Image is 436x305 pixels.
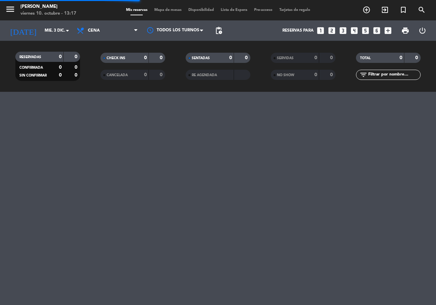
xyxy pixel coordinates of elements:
[217,8,251,12] span: Lista de Espera
[59,65,62,70] strong: 0
[330,55,334,60] strong: 0
[229,55,232,60] strong: 0
[400,55,402,60] strong: 0
[330,72,334,77] strong: 0
[401,27,409,35] span: print
[75,54,79,59] strong: 0
[5,4,15,14] i: menu
[415,55,419,60] strong: 0
[160,55,164,60] strong: 0
[19,55,41,59] span: RESERVADAS
[75,73,79,78] strong: 0
[418,6,426,14] i: search
[151,8,185,12] span: Mapa de mesas
[359,71,368,79] i: filter_list
[245,55,249,60] strong: 0
[144,55,147,60] strong: 0
[63,27,72,35] i: arrow_drop_down
[20,3,76,10] div: [PERSON_NAME]
[75,65,79,70] strong: 0
[107,56,125,60] span: CHECK INS
[418,27,426,35] i: power_settings_new
[5,4,15,17] button: menu
[59,54,62,59] strong: 0
[314,55,317,60] strong: 0
[339,26,347,35] i: looks_3
[107,73,128,77] span: CANCELADA
[88,28,100,33] span: Cena
[144,72,147,77] strong: 0
[251,8,276,12] span: Pre-acceso
[282,28,314,33] span: Reservas para
[368,71,420,79] input: Filtrar por nombre...
[381,6,389,14] i: exit_to_app
[215,27,223,35] span: pending_actions
[59,73,62,78] strong: 0
[277,56,294,60] span: SERVIDAS
[160,72,164,77] strong: 0
[277,73,294,77] span: NO SHOW
[360,56,371,60] span: TOTAL
[19,74,47,77] span: SIN CONFIRMAR
[316,26,325,35] i: looks_one
[276,8,314,12] span: Tarjetas de regalo
[372,26,381,35] i: looks_6
[20,10,76,17] div: viernes 10. octubre - 13:17
[5,23,41,38] i: [DATE]
[123,8,151,12] span: Mis reservas
[414,20,431,41] div: LOG OUT
[399,6,407,14] i: turned_in_not
[350,26,359,35] i: looks_4
[185,8,217,12] span: Disponibilidad
[192,73,217,77] span: RE AGENDADA
[19,66,43,69] span: CONFIRMADA
[192,56,210,60] span: SENTADAS
[361,26,370,35] i: looks_5
[384,26,392,35] i: add_box
[362,6,371,14] i: add_circle_outline
[314,72,317,77] strong: 0
[327,26,336,35] i: looks_two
